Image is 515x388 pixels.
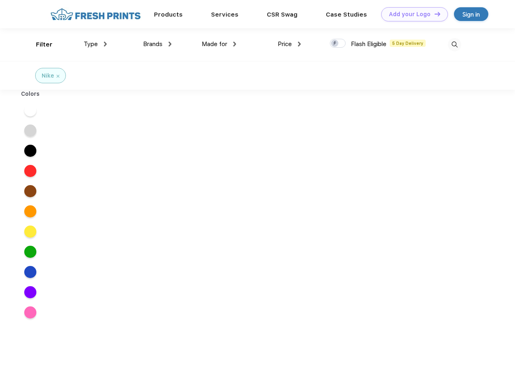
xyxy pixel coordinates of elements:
[390,40,426,47] span: 5 Day Delivery
[278,40,292,48] span: Price
[169,42,171,46] img: dropdown.png
[84,40,98,48] span: Type
[57,75,59,78] img: filter_cancel.svg
[351,40,386,48] span: Flash Eligible
[36,40,53,49] div: Filter
[389,11,431,18] div: Add your Logo
[143,40,163,48] span: Brands
[42,72,54,80] div: Nike
[48,7,143,21] img: fo%20logo%202.webp
[435,12,440,16] img: DT
[267,11,298,18] a: CSR Swag
[454,7,488,21] a: Sign in
[448,38,461,51] img: desktop_search.svg
[104,42,107,46] img: dropdown.png
[233,42,236,46] img: dropdown.png
[211,11,239,18] a: Services
[298,42,301,46] img: dropdown.png
[202,40,227,48] span: Made for
[154,11,183,18] a: Products
[462,10,480,19] div: Sign in
[15,90,46,98] div: Colors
